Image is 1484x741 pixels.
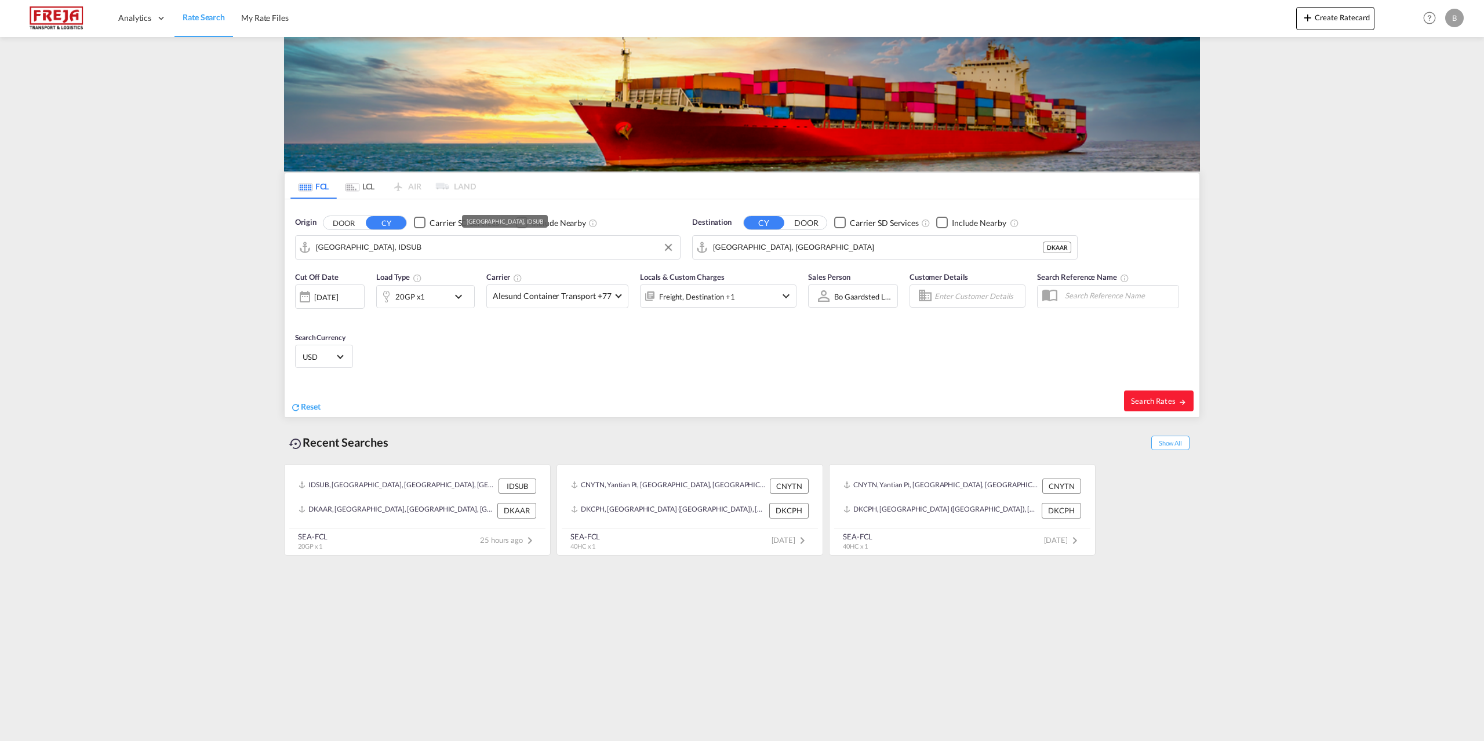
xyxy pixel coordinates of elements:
div: Origin DOOR CY Checkbox No InkUnchecked: Search for CY (Container Yard) services for all selected... [285,199,1199,417]
span: Load Type [376,272,422,282]
md-icon: The selected Trucker/Carrierwill be displayed in the rate results If the rates are from another f... [513,273,522,283]
span: 20GP x 1 [298,542,322,550]
span: Reset [301,401,321,411]
md-icon: icon-chevron-down [779,289,793,303]
span: Help [1420,8,1439,28]
md-icon: icon-refresh [290,402,301,413]
recent-search-card: CNYTN, Yantian Pt, [GEOGRAPHIC_DATA], [GEOGRAPHIC_DATA] & [GEOGRAPHIC_DATA], [GEOGRAPHIC_DATA] CN... [829,464,1096,556]
md-checkbox: Checkbox No Ink [516,217,586,229]
md-icon: Unchecked: Ignores neighbouring ports when fetching rates.Checked : Includes neighbouring ports w... [1010,218,1019,228]
span: Rate Search [183,12,225,22]
div: B [1445,9,1464,27]
button: CY [744,216,784,229]
button: Clear Input [660,239,677,256]
md-select: Select Currency: $ USDUnited States Dollar [301,348,347,365]
span: 40HC x 1 [843,542,868,550]
md-icon: Your search will be saved by the below given name [1120,273,1129,283]
div: [GEOGRAPHIC_DATA], IDSUB [467,215,543,228]
md-icon: icon-chevron-right [795,534,809,547]
md-input-container: Surabaya, IDSUB [296,236,680,259]
div: CNYTN [770,479,809,494]
span: Cut Off Date [295,272,339,282]
div: DKAAR [1043,242,1071,253]
div: [DATE] [295,284,365,309]
div: SEA-FCL [298,531,328,542]
input: Search by Port [316,239,674,256]
div: DKCPH [1042,503,1081,518]
span: Analytics [118,12,151,24]
md-select: Sales Person: Bo Gaardsted Lumbye [833,288,894,305]
span: [DATE] [772,535,809,545]
md-icon: icon-information-outline [413,273,422,283]
md-icon: icon-chevron-right [523,534,537,547]
input: Search Reference Name [1059,287,1179,304]
button: CY [366,216,406,229]
div: IDSUB, Surabaya, Indonesia, South East Asia, Asia Pacific [299,479,496,494]
span: Locals & Custom Charges [640,272,725,282]
span: My Rate Files [241,13,289,23]
div: Include Nearby [952,217,1006,229]
input: Search by Port [713,239,1043,256]
span: [DATE] [1044,535,1082,545]
div: CNYTN [1042,479,1081,494]
div: SEA-FCL [570,531,600,542]
span: Search Reference Name [1037,272,1129,282]
span: Customer Details [910,272,968,282]
div: CNYTN, Yantian Pt, China, Greater China & Far East Asia, Asia Pacific [843,479,1039,494]
md-datepicker: Select [295,308,304,323]
div: Carrier SD Services [430,217,499,229]
div: [DATE] [314,292,338,302]
span: 40HC x 1 [570,542,595,550]
div: Include Nearby [532,217,586,229]
md-icon: icon-chevron-right [1068,534,1082,547]
md-icon: icon-backup-restore [289,437,303,451]
md-checkbox: Checkbox No Ink [414,217,499,229]
div: Carrier SD Services [850,217,919,229]
div: icon-refreshReset [290,401,321,414]
img: 586607c025bf11f083711d99603023e7.png [17,5,96,31]
span: Sales Person [808,272,850,282]
span: USD [303,352,335,362]
button: DOOR [323,216,364,229]
span: Carrier [486,272,522,282]
md-icon: icon-plus 400-fg [1301,10,1315,24]
div: Help [1420,8,1445,29]
div: Freight Destination Factory Stuffing [659,289,735,305]
md-tab-item: LCL [337,173,383,199]
div: DKCPH, Copenhagen (Kobenhavn), Denmark, Northern Europe, Europe [571,503,766,518]
md-tab-item: FCL [290,173,337,199]
md-input-container: Aarhus, DKAAR [693,236,1077,259]
span: Search Rates [1131,396,1187,406]
div: DKCPH, Copenhagen (Kobenhavn), Denmark, Northern Europe, Europe [843,503,1039,518]
md-checkbox: Checkbox No Ink [834,217,919,229]
span: Destination [692,217,732,228]
md-icon: Unchecked: Ignores neighbouring ports when fetching rates.Checked : Includes neighbouring ports w... [588,218,598,228]
md-pagination-wrapper: Use the left and right arrow keys to navigate between tabs [290,173,476,199]
div: Recent Searches [284,429,393,455]
recent-search-card: CNYTN, Yantian Pt, [GEOGRAPHIC_DATA], [GEOGRAPHIC_DATA] & [GEOGRAPHIC_DATA], [GEOGRAPHIC_DATA] CN... [556,464,823,556]
md-checkbox: Checkbox No Ink [936,217,1006,229]
button: icon-plus 400-fgCreate Ratecard [1296,7,1374,30]
div: IDSUB [499,479,536,494]
span: Origin [295,217,316,228]
recent-search-card: IDSUB, [GEOGRAPHIC_DATA], [GEOGRAPHIC_DATA], [GEOGRAPHIC_DATA], [GEOGRAPHIC_DATA] IDSUBDKAAR, [GE... [284,464,551,556]
div: SEA-FCL [843,531,872,542]
div: Bo Gaardsted Lumbye [834,292,907,301]
div: 20GP x1icon-chevron-down [376,285,475,308]
button: DOOR [786,216,827,229]
img: LCL+%26+FCL+BACKGROUND.png [284,37,1200,171]
span: Search Currency [295,333,345,342]
span: Alesund Container Transport +77 [493,290,612,302]
div: DKCPH [769,503,809,518]
div: CNYTN, Yantian Pt, China, Greater China & Far East Asia, Asia Pacific [571,479,767,494]
md-icon: Unchecked: Search for CY (Container Yard) services for all selected carriers.Checked : Search for... [921,218,930,228]
span: Show All [1151,436,1190,450]
md-icon: icon-arrow-right [1179,398,1187,406]
span: 25 hours ago [480,535,537,545]
div: 20GP x1 [395,289,425,305]
div: DKAAR [497,503,536,518]
div: Freight Destination Factory Stuffingicon-chevron-down [640,284,796,308]
button: Search Ratesicon-arrow-right [1124,390,1194,411]
md-icon: icon-chevron-down [452,290,471,304]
